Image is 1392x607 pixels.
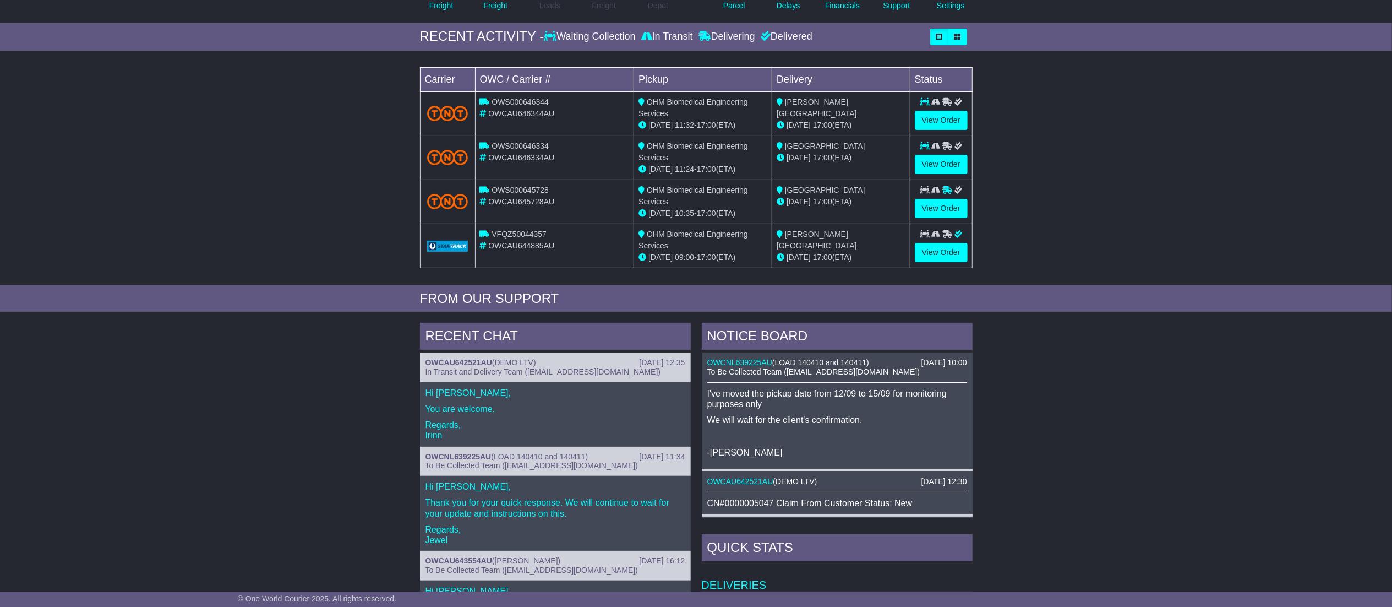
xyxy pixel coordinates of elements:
[639,452,685,462] div: [DATE] 11:34
[420,67,475,91] td: Carrier
[475,67,634,91] td: OWC / Carrier #
[787,253,811,262] span: [DATE]
[787,121,811,129] span: [DATE]
[427,150,468,165] img: TNT_Domestic.png
[488,197,554,206] span: OWCAU645728AU
[420,29,544,45] div: RECENT ACTIVITY -
[787,153,811,162] span: [DATE]
[638,97,748,118] span: OHM Biomedical Engineering Services
[638,120,767,131] div: - (ETA)
[813,197,832,206] span: 17:00
[427,241,468,252] img: GetCarrierServiceLogo
[634,67,772,91] td: Pickup
[425,497,685,518] p: Thank you for your quick response. We will continue to wait for your update and instructions on t...
[488,153,554,162] span: OWCAU646334AU
[707,498,967,508] div: CN#0000005047 Claim From Customer Status: New
[697,253,716,262] span: 17:00
[648,253,673,262] span: [DATE]
[425,566,638,575] span: To Be Collected Team ([EMAIL_ADDRESS][DOMAIN_NAME])
[492,230,547,239] span: VFQZ50044357
[707,367,920,376] span: To Be Collected Team ([EMAIL_ADDRESS][DOMAIN_NAME])
[915,199,968,218] a: View Order
[675,165,694,174] span: 11:24
[638,186,748,206] span: OHM Biomedical Engineering Services
[425,556,492,565] a: OWCAU643554AU
[425,367,661,376] span: In Transit and Delivery Team ([EMAIL_ADDRESS][DOMAIN_NAME])
[675,209,694,218] span: 10:35
[777,120,905,131] div: (ETA)
[425,556,685,566] div: ( )
[675,253,694,262] span: 09:00
[697,121,716,129] span: 17:00
[774,358,866,367] span: LOAD 140410 and 140411
[813,121,832,129] span: 17:00
[707,447,967,458] p: -[PERSON_NAME]
[776,477,815,486] span: DEMO LTV
[915,111,968,130] a: View Order
[492,97,549,106] span: OWS000646344
[772,67,910,91] td: Delivery
[494,452,586,461] span: LOAD 140410 and 140411
[785,186,865,194] span: [GEOGRAPHIC_DATA]
[915,155,968,174] a: View Order
[921,477,967,486] div: [DATE] 12:30
[425,404,685,414] p: You are welcome.
[238,594,397,603] span: © One World Courier 2025. All rights reserved.
[813,253,832,262] span: 17:00
[785,142,865,150] span: [GEOGRAPHIC_DATA]
[910,67,972,91] td: Status
[707,415,967,425] p: We will wait for the client's confirmation.
[675,121,694,129] span: 11:32
[427,194,468,209] img: TNT_Domestic.png
[420,323,691,353] div: RECENT CHAT
[425,388,685,398] p: Hi [PERSON_NAME],
[420,291,973,307] div: FROM OUR SUPPORT
[488,109,554,118] span: OWCAU646344AU
[707,477,967,486] div: ( )
[696,31,758,43] div: Delivering
[638,208,767,219] div: - (ETA)
[702,564,973,592] td: Deliveries
[495,358,534,367] span: DEMO LTV
[427,106,468,121] img: TNT_Domestic.png
[777,252,905,263] div: (ETA)
[544,31,638,43] div: Waiting Collection
[425,358,492,367] a: OWCAU642521AU
[648,209,673,218] span: [DATE]
[702,534,973,564] div: Quick Stats
[639,358,685,367] div: [DATE] 12:35
[787,197,811,206] span: [DATE]
[638,164,767,175] div: - (ETA)
[638,230,748,250] span: OHM Biomedical Engineering Services
[425,461,638,470] span: To Be Collected Team ([EMAIL_ADDRESS][DOMAIN_NAME])
[648,165,673,174] span: [DATE]
[777,230,857,250] span: [PERSON_NAME][GEOGRAPHIC_DATA]
[707,388,967,409] p: I've moved the pickup date from 12/09 to 15/09 for monitoring purposes only
[697,209,716,218] span: 17:00
[707,358,967,367] div: ( )
[425,452,492,461] a: OWCNL639225AU
[425,358,685,367] div: ( )
[777,97,857,118] span: [PERSON_NAME] [GEOGRAPHIC_DATA]
[638,142,748,162] span: OHM Biomedical Engineering Services
[638,31,696,43] div: In Transit
[915,243,968,262] a: View Order
[638,252,767,263] div: - (ETA)
[921,358,967,367] div: [DATE] 10:00
[813,153,832,162] span: 17:00
[425,452,685,462] div: ( )
[702,323,973,353] div: NOTICE BOARD
[777,196,905,208] div: (ETA)
[758,31,812,43] div: Delivered
[492,186,549,194] span: OWS000645728
[777,152,905,164] div: (ETA)
[697,165,716,174] span: 17:00
[639,556,685,566] div: [DATE] 16:12
[648,121,673,129] span: [DATE]
[707,358,772,367] a: OWCNL639225AU
[425,420,685,441] p: Regards, Irinn
[425,481,685,492] p: Hi [PERSON_NAME],
[495,556,558,565] span: [PERSON_NAME]
[425,586,685,597] p: Hi [PERSON_NAME],
[707,477,773,486] a: OWCAU642521AU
